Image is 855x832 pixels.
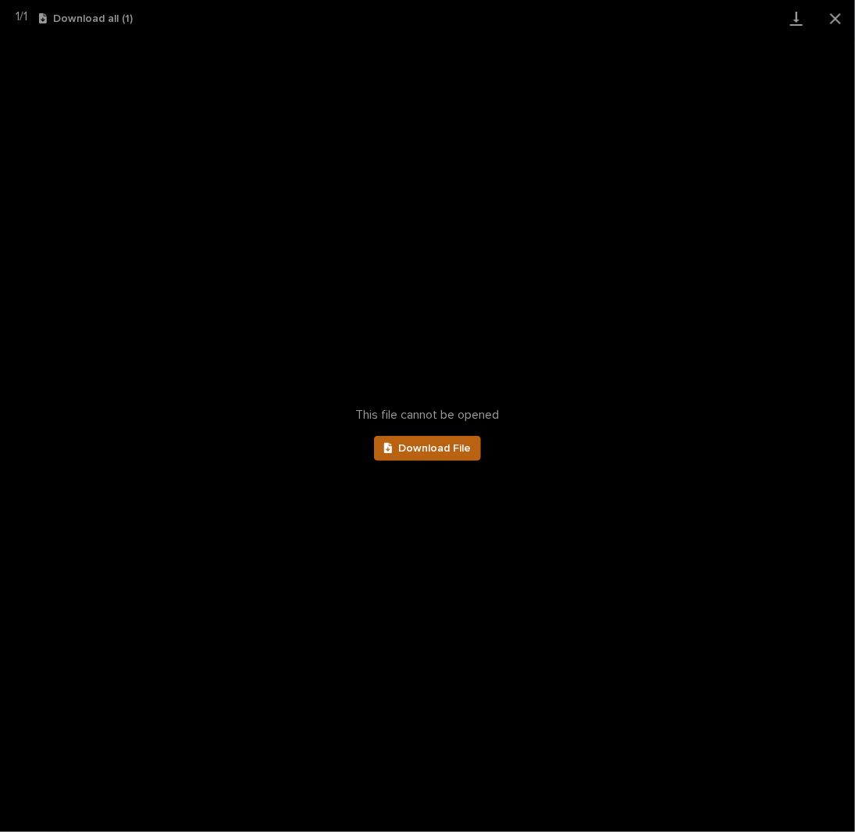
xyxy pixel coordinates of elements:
[23,10,27,23] span: 1
[374,436,482,461] a: Download File
[398,443,471,454] span: Download File
[16,10,20,23] span: 1
[356,408,500,423] span: This file cannot be opened
[39,13,133,24] button: Download all (1)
